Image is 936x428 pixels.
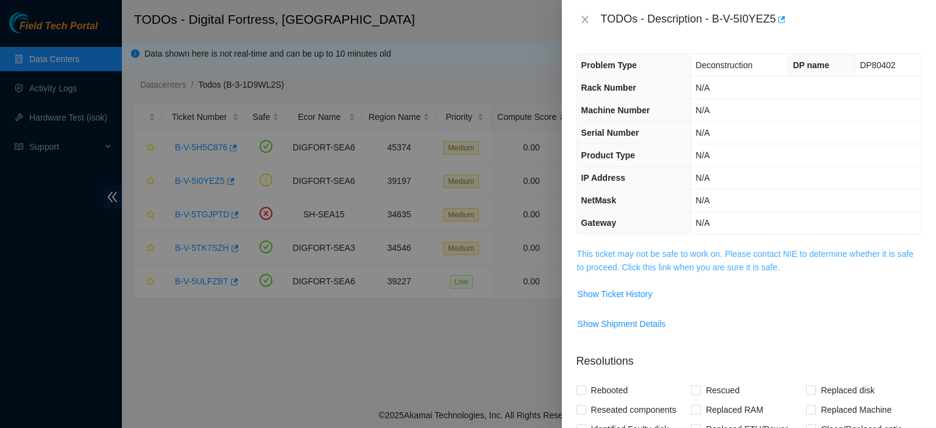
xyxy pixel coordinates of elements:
span: Show Shipment Details [578,317,666,331]
span: N/A [696,150,710,160]
span: Rack Number [581,83,636,93]
span: DP80402 [860,60,895,70]
button: Close [576,14,594,26]
span: Machine Number [581,105,650,115]
div: TODOs - Description - B-V-5I0YEZ5 [601,10,921,29]
button: Show Ticket History [577,284,653,304]
span: N/A [696,173,710,183]
span: Rescued [701,381,744,400]
span: Gateway [581,218,617,228]
span: Replaced RAM [701,400,768,419]
span: N/A [696,218,710,228]
button: Show Shipment Details [577,314,667,334]
span: Show Ticket History [578,287,653,301]
span: Replaced disk [816,381,879,400]
span: Reseated components [586,400,681,419]
span: Deconstruction [696,60,753,70]
span: Serial Number [581,128,639,138]
span: Product Type [581,150,635,160]
span: IP Address [581,173,625,183]
a: This ticket may not be safe to work on. Please contact NIE to determine whether it is safe to pro... [577,249,913,272]
span: Replaced Machine [816,400,896,419]
span: DP name [793,60,829,70]
span: N/A [696,128,710,138]
span: close [580,15,590,24]
span: N/A [696,105,710,115]
span: Rebooted [586,381,633,400]
span: N/A [696,195,710,205]
span: NetMask [581,195,617,205]
span: N/A [696,83,710,93]
p: Resolutions [576,343,921,370]
span: Problem Type [581,60,637,70]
